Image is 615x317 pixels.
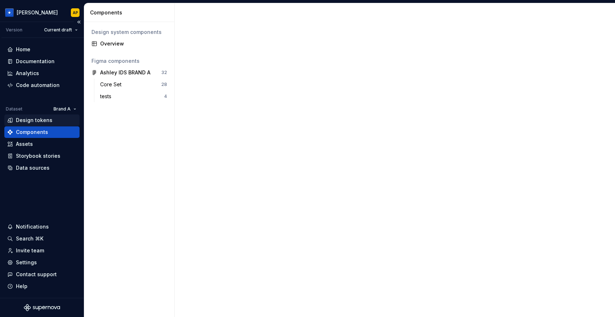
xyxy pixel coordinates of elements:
a: Code automation [4,79,80,91]
div: Dataset [6,106,22,112]
div: AP [73,10,78,16]
div: Figma components [91,57,167,65]
div: 28 [161,82,167,87]
button: Current draft [41,25,81,35]
img: 049812b6-2877-400d-9dc9-987621144c16.png [5,8,14,17]
div: Help [16,283,27,290]
button: [PERSON_NAME]AP [1,5,82,20]
button: Help [4,281,80,292]
div: Analytics [16,70,39,77]
a: Design tokens [4,114,80,126]
div: Home [16,46,30,53]
a: Assets [4,138,80,150]
span: Current draft [44,27,72,33]
div: Design system components [91,29,167,36]
a: Home [4,44,80,55]
div: Search ⌘K [16,235,43,242]
a: tests4 [97,91,170,102]
div: Documentation [16,58,55,65]
div: Assets [16,140,33,148]
div: [PERSON_NAME] [17,9,58,16]
a: Documentation [4,56,80,67]
a: Ashley IDS BRAND A32 [89,67,170,78]
div: Notifications [16,223,49,230]
button: Notifications [4,221,80,233]
a: Core Set28 [97,79,170,90]
div: 32 [161,70,167,75]
div: Invite team [16,247,44,254]
span: Brand A [54,106,71,112]
a: Components [4,126,80,138]
div: Data sources [16,164,50,171]
div: Components [16,129,48,136]
div: Version [6,27,22,33]
div: Contact support [16,271,57,278]
svg: Supernova Logo [24,304,60,311]
div: Storybook stories [16,152,60,160]
a: Storybook stories [4,150,80,162]
div: Components [90,9,171,16]
div: Core Set [100,81,124,88]
button: Contact support [4,269,80,280]
button: Collapse sidebar [74,17,84,27]
button: Brand A [50,104,80,114]
a: Data sources [4,162,80,174]
div: Code automation [16,82,60,89]
div: Ashley IDS BRAND A [100,69,150,76]
a: Settings [4,257,80,268]
a: Invite team [4,245,80,256]
div: Design tokens [16,117,52,124]
div: Overview [100,40,167,47]
a: Analytics [4,68,80,79]
div: tests [100,93,114,100]
div: Settings [16,259,37,266]
div: 4 [164,94,167,99]
a: Overview [89,38,170,49]
button: Search ⌘K [4,233,80,244]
